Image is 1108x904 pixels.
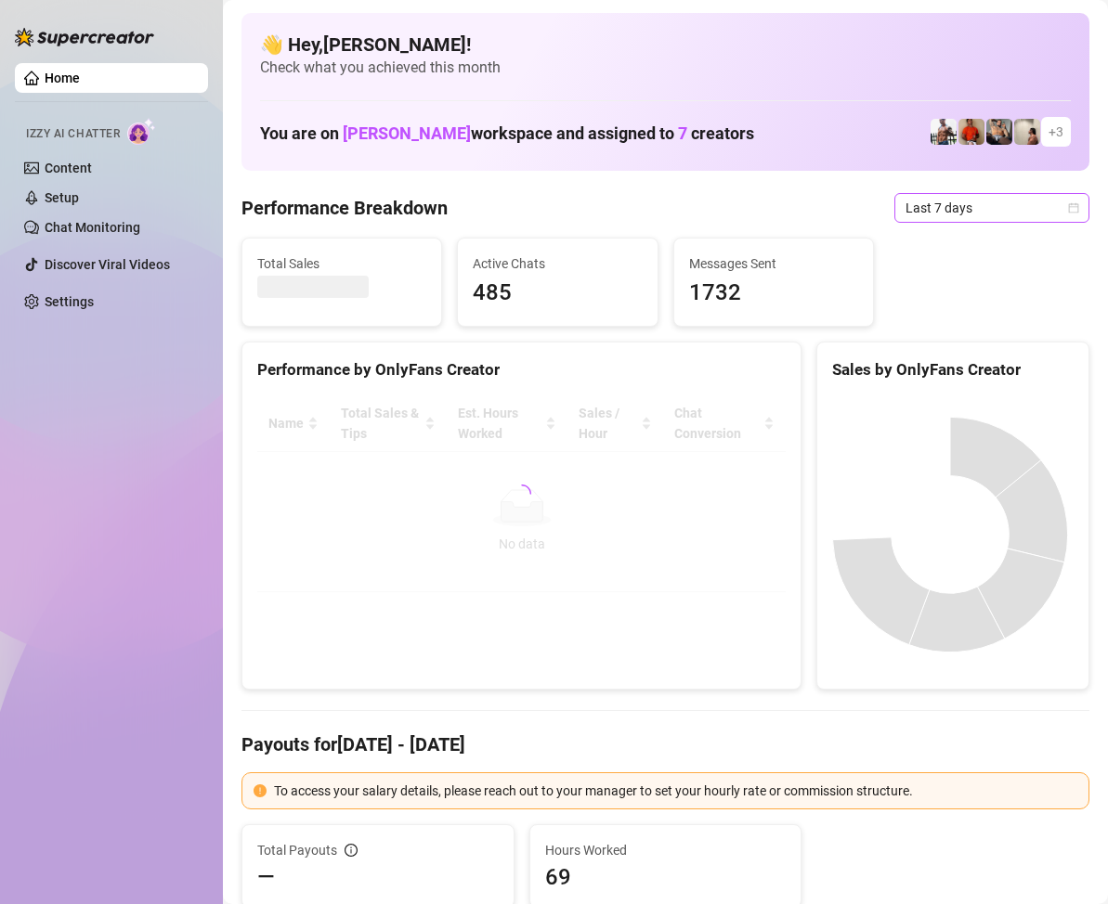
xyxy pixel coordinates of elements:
span: Last 7 days [906,194,1078,222]
img: logo-BBDzfeDw.svg [15,28,154,46]
span: Check what you achieved this month [260,58,1071,78]
span: Total Payouts [257,840,337,860]
h4: 👋 Hey, [PERSON_NAME] ! [260,32,1071,58]
span: — [257,862,275,892]
span: Messages Sent [689,253,858,274]
span: info-circle [345,844,358,857]
a: Setup [45,190,79,205]
span: 1732 [689,276,858,311]
a: Content [45,161,92,175]
h4: Performance Breakdown [241,195,448,221]
span: Active Chats [473,253,642,274]
span: Total Sales [257,253,426,274]
span: 69 [545,862,787,892]
span: calendar [1068,202,1079,213]
div: To access your salary details, please reach out to your manager to set your hourly rate or commis... [274,781,1077,801]
span: 485 [473,276,642,311]
a: Home [45,71,80,85]
img: Ralphy [1014,119,1040,145]
span: Izzy AI Chatter [26,125,120,143]
h1: You are on workspace and assigned to creators [260,123,754,144]
span: + 3 [1049,122,1063,142]
span: exclamation-circle [254,784,267,797]
a: Settings [45,294,94,309]
a: Discover Viral Videos [45,257,170,272]
div: Sales by OnlyFans Creator [832,357,1074,382]
img: Justin [958,119,984,145]
a: Chat Monitoring [45,220,140,235]
span: loading [512,484,532,504]
span: 7 [678,123,687,143]
span: Hours Worked [545,840,787,860]
span: [PERSON_NAME] [343,123,471,143]
h4: Payouts for [DATE] - [DATE] [241,731,1089,757]
img: AI Chatter [127,118,156,145]
img: George [986,119,1012,145]
img: JUSTIN [931,119,957,145]
div: Performance by OnlyFans Creator [257,357,786,382]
